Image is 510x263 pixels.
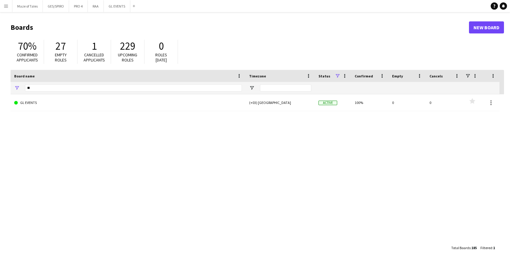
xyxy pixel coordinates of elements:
div: 0 [388,94,426,111]
span: 1 [92,39,97,53]
input: Board name Filter Input [25,84,242,92]
span: Board name [14,74,35,78]
div: : [451,242,477,254]
span: Cancelled applicants [84,52,105,63]
span: 27 [55,39,66,53]
a: GL EVENTS [14,94,242,111]
span: Total Boards [451,246,470,250]
span: Status [318,74,330,78]
span: 185 [471,246,477,250]
button: GL EVENTS [104,0,130,12]
input: Timezone Filter Input [260,84,311,92]
span: Cancels [429,74,443,78]
span: Empty [392,74,403,78]
button: RAA [88,0,104,12]
span: 0 [159,39,164,53]
a: New Board [469,21,504,33]
div: : [480,242,495,254]
div: 0 [426,94,463,111]
span: Confirmed applicants [17,52,38,63]
span: Timezone [249,74,266,78]
span: Filtered [480,246,492,250]
span: Empty roles [55,52,67,63]
span: Roles [DATE] [155,52,167,63]
div: (+03) [GEOGRAPHIC_DATA] [245,94,315,111]
span: Confirmed [355,74,373,78]
h1: Boards [11,23,469,32]
button: GES/SPIRO [43,0,69,12]
button: Maze of Tales [12,0,43,12]
span: 229 [120,39,135,53]
span: Upcoming roles [118,52,137,63]
span: 1 [493,246,495,250]
button: Open Filter Menu [249,85,255,91]
button: Open Filter Menu [14,85,20,91]
div: 100% [351,94,388,111]
span: 70% [18,39,36,53]
span: Active [318,101,337,105]
button: PRO 4 [69,0,88,12]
